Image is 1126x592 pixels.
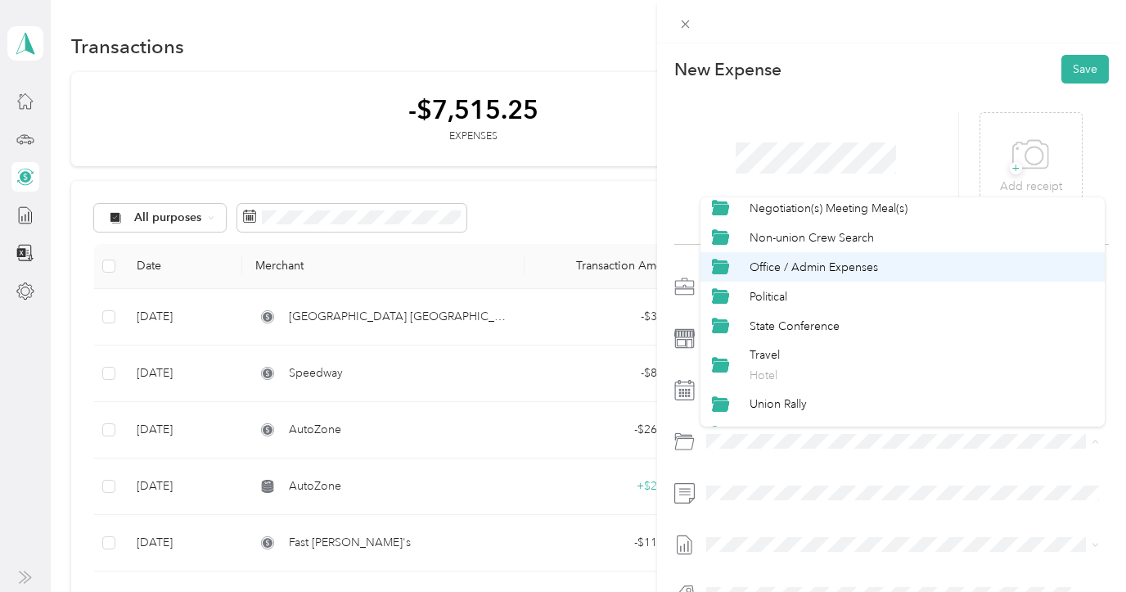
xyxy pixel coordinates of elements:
[1010,162,1022,174] span: +
[750,348,780,362] span: Travel
[750,319,840,333] span: State Conference
[1061,55,1109,84] button: Save
[1000,178,1062,196] p: Add receipt
[674,58,781,81] p: New Expense
[750,201,908,215] span: Negotiation(s) Meeting Meal(s)
[750,397,807,411] span: Union Rally
[750,367,1093,384] p: Hotel
[750,260,878,274] span: Office / Admin Expenses
[1034,500,1126,592] iframe: Everlance-gr Chat Button Frame
[750,231,874,245] span: Non-union Crew Search
[750,290,787,304] span: Political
